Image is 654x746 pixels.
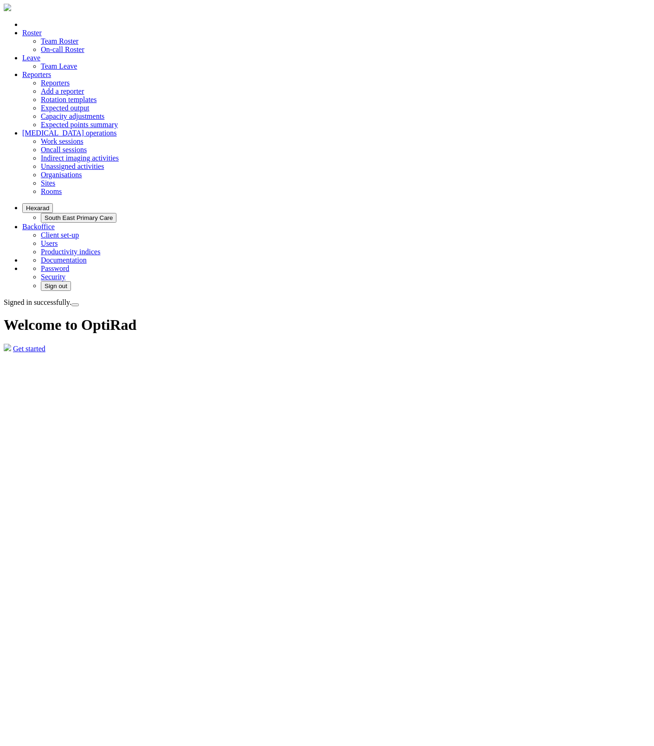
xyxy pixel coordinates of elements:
[41,171,82,179] a: Organisations
[41,273,65,281] a: Security
[41,104,89,112] a: Expected output
[41,179,55,187] a: Sites
[41,37,78,45] a: Team Roster
[41,256,87,264] a: Documentation
[41,146,87,154] a: Oncall sessions
[41,281,71,291] button: Sign out
[71,303,79,306] button: Close
[41,239,58,247] a: Users
[41,154,119,162] a: Indirect imaging activities
[41,137,83,145] a: Work sessions
[22,71,51,78] a: Reporters
[41,62,77,70] a: Team Leave
[13,345,45,353] a: Get started
[41,213,116,223] button: South East Primary Care
[41,231,79,239] a: Client set-up
[22,29,42,37] a: Roster
[41,87,84,95] a: Add a reporter
[4,298,650,307] div: Signed in successfully.
[22,223,55,231] a: Backoffice
[4,344,11,351] img: robot-empty-state-1fbbb679a1c6e2ca704615db04aedde33b79a0b35dd8ef2ec053f679a1b7e426.svg
[22,129,117,137] a: [MEDICAL_DATA] operations
[41,96,96,103] a: Rotation templates
[22,203,53,213] button: Hexarad
[4,4,11,11] img: brand-opti-rad-logos-blue-and-white-d2f68631ba2948856bd03f2d395fb146ddc8fb01b4b6e9315ea85fa773367...
[41,248,100,256] a: Productivity indices
[22,54,40,62] a: Leave
[22,213,650,223] ul: Hexarad
[41,79,70,87] a: Reporters
[41,187,62,195] a: Rooms
[41,45,84,53] a: On-call Roster
[41,162,104,170] a: Unassigned activities
[41,264,69,272] a: Password
[4,316,650,334] h1: Welcome to OptiRad
[41,121,118,129] a: Expected points summary
[41,112,104,120] a: Capacity adjustments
